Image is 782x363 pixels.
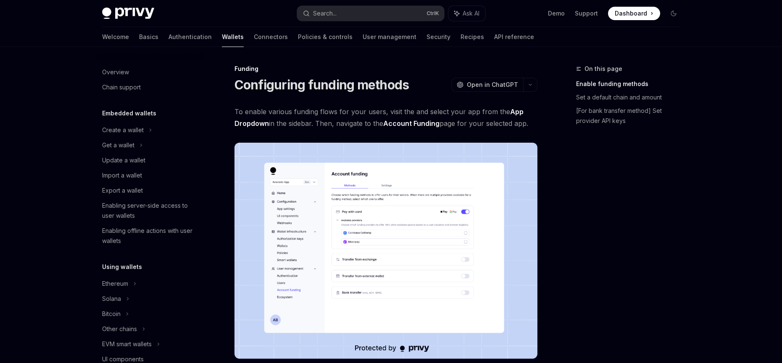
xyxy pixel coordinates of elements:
[102,201,198,221] div: Enabling server-side access to user wallets
[139,27,158,47] a: Basics
[95,198,203,223] a: Enabling server-side access to user wallets
[234,65,537,73] div: Funding
[102,170,142,180] div: Import a wallet
[95,183,203,198] a: Export a wallet
[575,9,598,18] a: Support
[494,27,534,47] a: API reference
[615,9,647,18] span: Dashboard
[102,82,141,92] div: Chain support
[313,8,337,18] div: Search...
[461,27,484,47] a: Recipes
[102,279,128,289] div: Ethereum
[427,27,450,47] a: Security
[102,155,145,165] div: Update a wallet
[222,27,244,47] a: Wallets
[234,77,409,92] h1: Configuring funding methods
[576,91,687,104] a: Set a default chain and amount
[95,153,203,168] a: Update a wallet
[585,64,622,74] span: On this page
[95,223,203,248] a: Enabling offline actions with user wallets
[383,119,440,128] a: Account Funding
[254,27,288,47] a: Connectors
[576,77,687,91] a: Enable funding methods
[463,9,479,18] span: Ask AI
[102,262,142,272] h5: Using wallets
[427,10,439,17] span: Ctrl K
[234,143,537,359] img: Fundingupdate PNG
[297,6,444,21] button: Search...CtrlK
[169,27,212,47] a: Authentication
[102,339,152,349] div: EVM smart wallets
[102,140,134,150] div: Get a wallet
[95,80,203,95] a: Chain support
[451,78,523,92] button: Open in ChatGPT
[102,27,129,47] a: Welcome
[467,81,518,89] span: Open in ChatGPT
[95,65,203,80] a: Overview
[234,106,537,129] span: To enable various funding flows for your users, visit the and select your app from the in the sid...
[102,185,143,196] div: Export a wallet
[298,27,353,47] a: Policies & controls
[102,125,144,135] div: Create a wallet
[363,27,416,47] a: User management
[102,324,137,334] div: Other chains
[608,7,660,20] a: Dashboard
[102,294,121,304] div: Solana
[102,67,129,77] div: Overview
[102,108,156,118] h5: Embedded wallets
[667,7,680,20] button: Toggle dark mode
[448,6,485,21] button: Ask AI
[576,104,687,128] a: [For bank transfer method] Set provider API keys
[95,168,203,183] a: Import a wallet
[102,309,121,319] div: Bitcoin
[548,9,565,18] a: Demo
[102,226,198,246] div: Enabling offline actions with user wallets
[102,8,154,19] img: dark logo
